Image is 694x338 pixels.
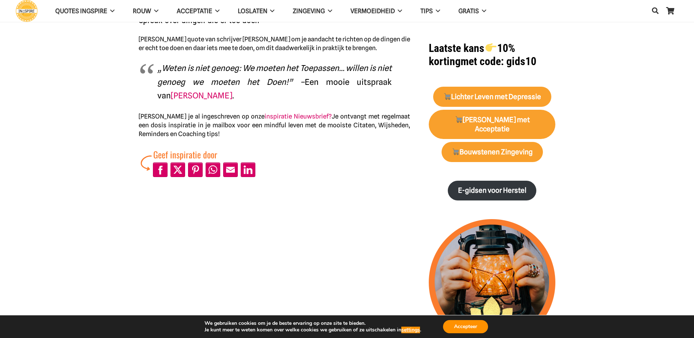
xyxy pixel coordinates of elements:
img: 🛒 [455,116,462,123]
li: Pinterest [187,161,204,179]
p: We gebruiken cookies om je de beste ervaring op onze site te bieden. [205,320,421,327]
li: X (Twitter) [169,161,187,179]
li: Email This [222,161,239,179]
a: 🛒[PERSON_NAME] met Acceptatie [429,110,555,139]
span: VERMOEIDHEID [350,7,395,15]
a: E-gidsen voor Herstel [448,181,536,201]
span: Acceptatie Menu [212,2,220,20]
span: ROUW [133,7,151,15]
a: Pin to Pinterest [188,162,203,177]
span: ROUW Menu [151,2,158,20]
strong: Bouwstenen Zingeving [452,148,533,156]
span: GRATIS [458,7,479,15]
a: ROUWROUW Menu [124,2,168,20]
img: 🛒 [452,148,459,155]
strong: Lichter Leven met Depressie [443,93,541,101]
a: Post to X (Twitter) [170,162,185,177]
span: GRATIS Menu [479,2,486,20]
a: Share to LinkedIn [241,162,255,177]
a: Share to WhatsApp [206,162,220,177]
a: ZingevingZingeving Menu [284,2,341,20]
button: settings [401,327,420,333]
a: AcceptatieAcceptatie Menu [168,2,229,20]
p: [PERSON_NAME] je al ingeschreven op onze Je ontvangt met regelmaat een dosis inspiratie in je mai... [139,112,410,138]
li: Facebook [151,161,169,179]
div: Geef inspiratie door [153,148,257,161]
a: LoslatenLoslaten Menu [229,2,284,20]
a: 🛒Lichter Leven met Depressie [433,87,551,107]
a: Mail to Email This [223,162,238,177]
span: Zingeving Menu [325,2,332,20]
p: Je kunt meer te weten komen over welke cookies we gebruiken of ze uitschakelen in . [205,327,421,333]
span: QUOTES INGSPIRE [55,7,107,15]
strong: Laatste kans 10% korting [429,42,515,68]
span: Acceptatie [177,7,212,15]
span: Zingeving [293,7,325,15]
a: inspiratie Nieuwsbrief? [265,113,332,120]
a: [PERSON_NAME] [171,91,232,100]
p: Een mooie uitspraak van . [157,61,392,103]
strong: [PERSON_NAME] met Acceptatie [455,116,530,133]
em: „Weten is niet genoeg: We moeten het Toepassen… willen is niet genoeg we moeten het Doen!” – [157,63,392,87]
span: QUOTES INGSPIRE Menu [107,2,115,20]
span: VERMOEIDHEID Menu [395,2,402,20]
span: Loslaten [238,7,267,15]
a: QUOTES INGSPIREQUOTES INGSPIRE Menu [46,2,124,20]
a: GRATISGRATIS Menu [449,2,495,20]
li: LinkedIn [239,161,257,179]
a: Zoeken [648,2,663,20]
span: Loslaten Menu [267,2,275,20]
p: [PERSON_NAME] quote van schrijver [PERSON_NAME] om je aandacht te richten op de dingen die er ech... [139,35,410,52]
a: TIPSTIPS Menu [411,2,449,20]
li: WhatsApp [204,161,222,179]
strong: E-gidsen voor Herstel [458,186,526,195]
img: 🛒 [444,93,451,100]
span: TIPS [420,7,433,15]
span: TIPS Menu [433,2,440,20]
a: VERMOEIDHEIDVERMOEIDHEID Menu [341,2,411,20]
a: Share to Facebook [153,162,168,177]
button: Accepteer [443,320,488,333]
a: 🛒Bouwstenen Zingeving [442,142,543,162]
h1: met code: gids10 [429,42,555,68]
img: 👉 [485,42,496,53]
